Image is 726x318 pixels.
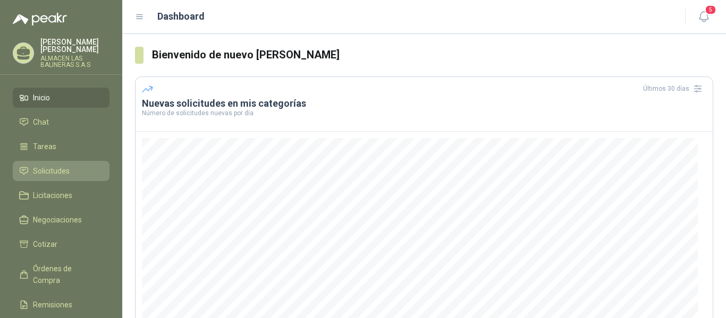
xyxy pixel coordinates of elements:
[33,165,70,177] span: Solicitudes
[13,259,109,290] a: Órdenes de Compra
[643,80,706,97] div: Últimos 30 días
[33,141,56,152] span: Tareas
[33,92,50,104] span: Inicio
[13,88,109,108] a: Inicio
[33,116,49,128] span: Chat
[13,136,109,157] a: Tareas
[33,190,72,201] span: Licitaciones
[152,47,713,63] h3: Bienvenido de nuevo [PERSON_NAME]
[13,295,109,315] a: Remisiones
[40,38,109,53] p: [PERSON_NAME] [PERSON_NAME]
[33,263,99,286] span: Órdenes de Compra
[13,234,109,254] a: Cotizar
[33,214,82,226] span: Negociaciones
[13,112,109,132] a: Chat
[13,13,67,25] img: Logo peakr
[142,110,706,116] p: Número de solicitudes nuevas por día
[694,7,713,27] button: 5
[33,238,57,250] span: Cotizar
[40,55,109,68] p: ALMACEN LAS BALINERAS S.A.S
[157,9,205,24] h1: Dashboard
[13,185,109,205] a: Licitaciones
[142,97,706,110] h3: Nuevas solicitudes en mis categorías
[13,210,109,230] a: Negociaciones
[705,5,716,15] span: 5
[33,299,72,311] span: Remisiones
[13,161,109,181] a: Solicitudes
